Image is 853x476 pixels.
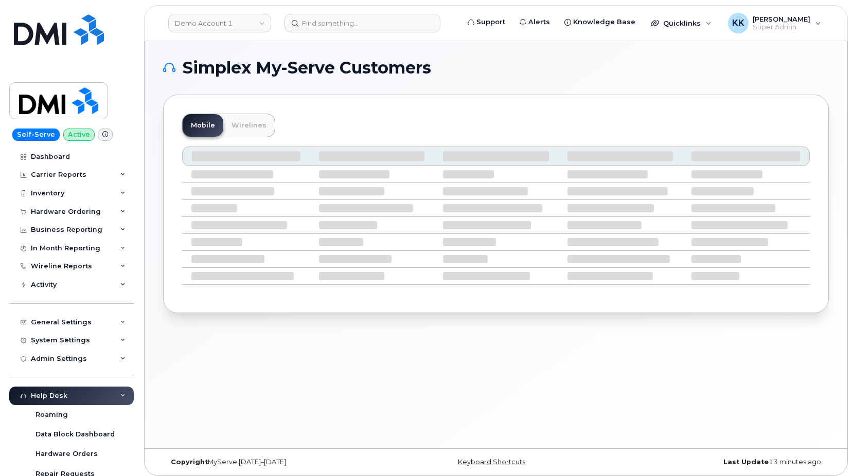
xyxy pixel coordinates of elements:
[163,458,385,466] div: MyServe [DATE]–[DATE]
[183,60,431,76] span: Simplex My-Serve Customers
[723,458,769,466] strong: Last Update
[171,458,208,466] strong: Copyright
[223,114,275,137] a: Wirelines
[183,114,223,137] a: Mobile
[607,458,829,466] div: 13 minutes ago
[458,458,525,466] a: Keyboard Shortcuts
